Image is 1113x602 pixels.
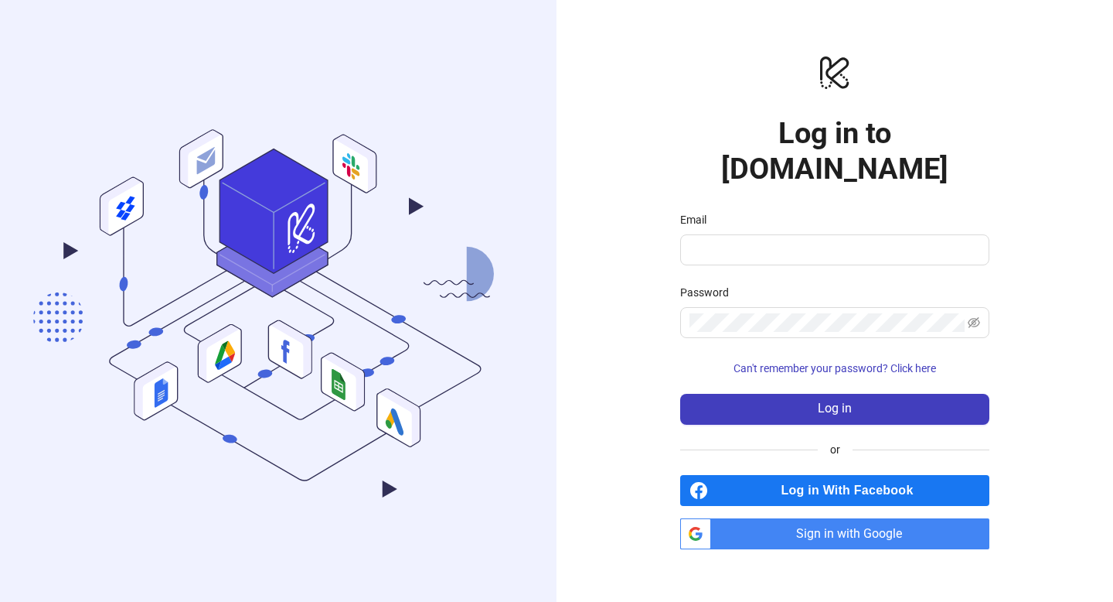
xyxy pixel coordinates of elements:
h1: Log in to [DOMAIN_NAME] [680,115,989,186]
button: Log in [680,394,989,425]
span: Sign in with Google [717,518,989,549]
span: or [818,441,853,458]
a: Sign in with Google [680,518,989,549]
span: Can't remember your password? Click here [733,362,936,375]
span: eye-invisible [968,316,980,329]
label: Password [680,284,739,301]
a: Can't remember your password? Click here [680,362,989,375]
span: Log in With Facebook [714,475,989,506]
input: Email [689,241,977,259]
span: Log in [818,402,852,416]
a: Log in With Facebook [680,475,989,506]
input: Password [689,313,965,332]
button: Can't remember your password? Click here [680,357,989,381]
label: Email [680,211,716,228]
